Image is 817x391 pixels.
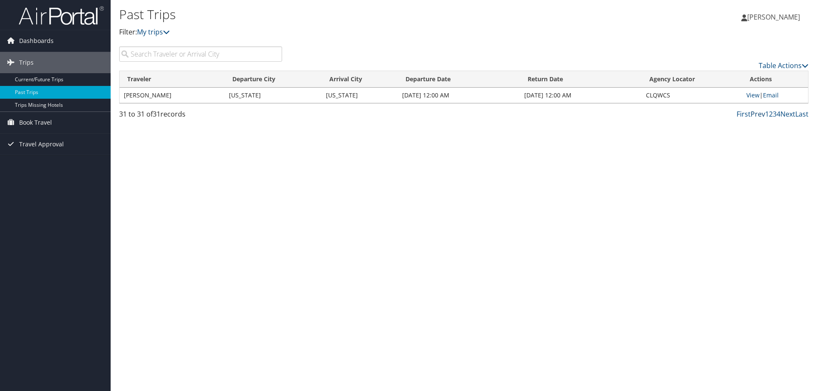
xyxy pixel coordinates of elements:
th: Departure Date: activate to sort column ascending [398,71,520,88]
span: Book Travel [19,112,52,133]
td: [DATE] 12:00 AM [398,88,520,103]
input: Search Traveler or Arrival City [119,46,282,62]
th: Agency Locator: activate to sort column ascending [642,71,742,88]
span: [PERSON_NAME] [747,12,800,22]
a: Next [780,109,795,119]
a: View [746,91,760,99]
a: First [737,109,751,119]
a: [PERSON_NAME] [741,4,808,30]
h1: Past Trips [119,6,579,23]
span: Trips [19,52,34,73]
a: 1 [765,109,769,119]
a: 3 [773,109,777,119]
td: CLQWCS [642,88,742,103]
td: [DATE] 12:00 AM [520,88,642,103]
td: | [742,88,808,103]
p: Filter: [119,27,579,38]
span: Travel Approval [19,134,64,155]
th: Traveler: activate to sort column ascending [120,71,225,88]
th: Departure City: activate to sort column ascending [225,71,322,88]
a: Table Actions [759,61,808,70]
img: airportal-logo.png [19,6,104,26]
td: [PERSON_NAME] [120,88,225,103]
td: [US_STATE] [225,88,322,103]
a: Prev [751,109,765,119]
th: Arrival City: activate to sort column ascending [322,71,398,88]
a: 4 [777,109,780,119]
span: Dashboards [19,30,54,51]
a: My trips [137,27,170,37]
div: 31 to 31 of records [119,109,282,123]
td: [US_STATE] [322,88,398,103]
th: Actions [742,71,808,88]
a: Email [763,91,779,99]
a: 2 [769,109,773,119]
span: 31 [153,109,160,119]
a: Last [795,109,808,119]
th: Return Date: activate to sort column ascending [520,71,642,88]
